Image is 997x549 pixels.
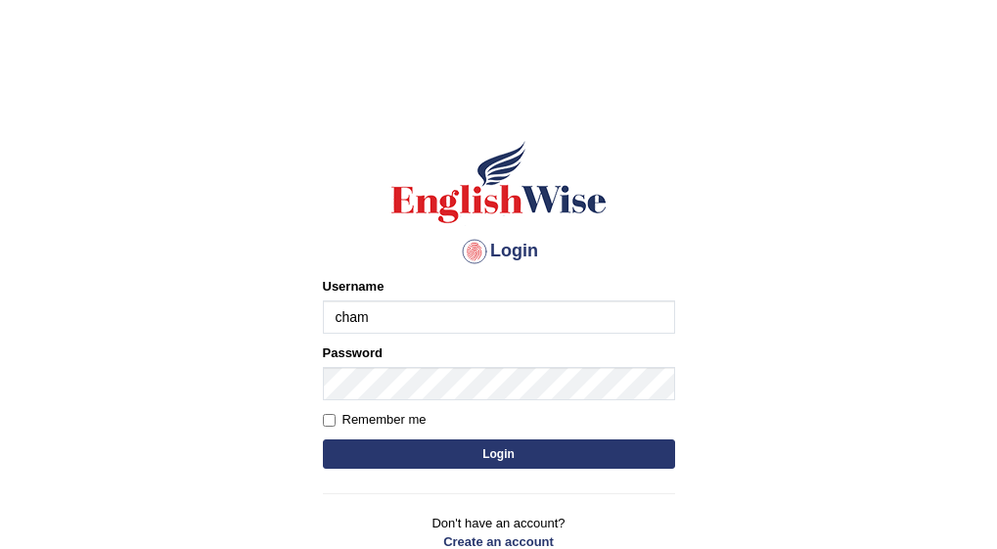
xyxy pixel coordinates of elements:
label: Remember me [323,410,427,430]
button: Login [323,439,675,469]
label: Password [323,343,383,362]
label: Username [323,277,385,296]
img: Logo of English Wise sign in for intelligent practice with AI [387,138,611,226]
h4: Login [323,236,675,267]
input: Remember me [323,414,336,427]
